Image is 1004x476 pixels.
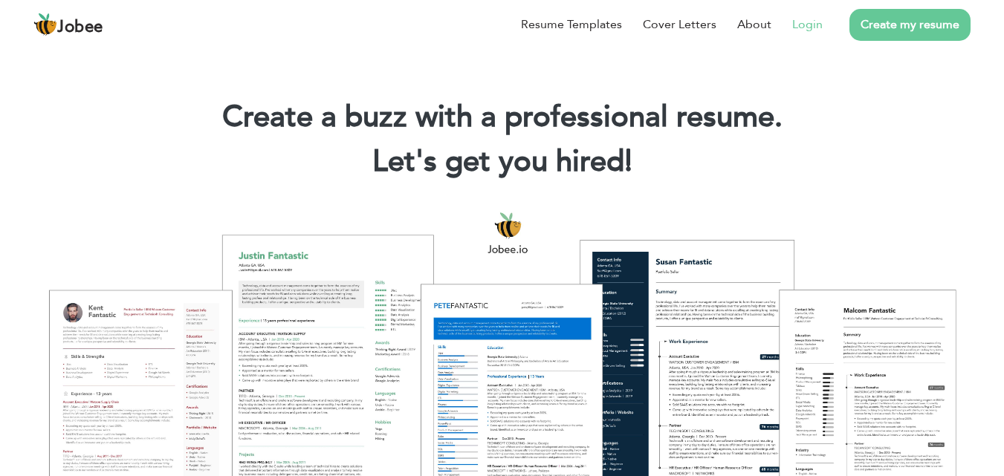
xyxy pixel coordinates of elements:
[792,16,823,33] a: Login
[33,13,103,36] a: Jobee
[57,19,103,36] span: Jobee
[737,16,771,33] a: About
[22,143,982,181] h2: Let's
[521,16,622,33] a: Resume Templates
[643,16,716,33] a: Cover Letters
[33,13,57,36] img: jobee.io
[625,141,632,182] span: |
[22,98,982,137] h1: Create a buzz with a professional resume.
[445,141,632,182] span: get you hired!
[849,9,971,41] a: Create my resume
